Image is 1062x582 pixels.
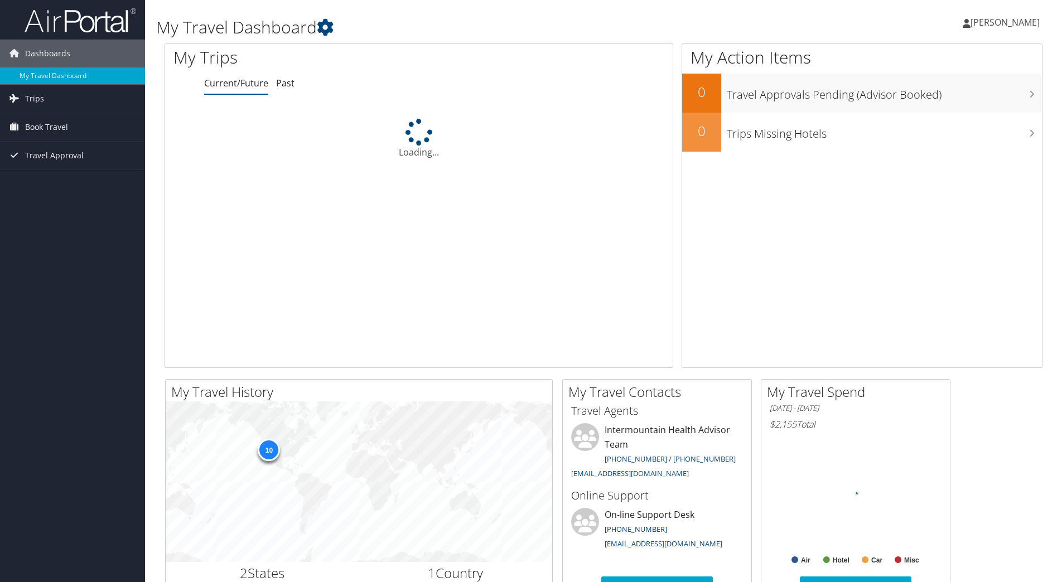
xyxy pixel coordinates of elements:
[770,418,796,430] span: $2,155
[727,81,1042,103] h3: Travel Approvals Pending (Advisor Booked)
[605,454,736,464] a: [PHONE_NUMBER] / [PHONE_NUMBER]
[165,119,673,159] div: Loading...
[566,423,749,483] li: Intermountain Health Advisor Team
[904,556,919,564] text: Misc
[240,564,248,582] span: 2
[173,46,453,69] h1: My Trips
[571,468,689,478] a: [EMAIL_ADDRESS][DOMAIN_NAME]
[682,113,1042,152] a: 0Trips Missing Hotels
[833,556,849,564] text: Hotel
[25,142,84,169] span: Travel Approval
[605,539,722,549] a: [EMAIL_ADDRESS][DOMAIN_NAME]
[571,488,743,503] h3: Online Support
[682,74,1042,113] a: 0Travel Approvals Pending (Advisor Booked)
[25,113,68,141] span: Book Travel
[258,439,280,461] div: 10
[276,77,295,89] a: Past
[171,382,552,401] h2: My Travel History
[605,524,667,534] a: [PHONE_NUMBER]
[156,16,752,39] h1: My Travel Dashboard
[682,83,721,101] h2: 0
[568,382,751,401] h2: My Travel Contacts
[971,16,1040,28] span: [PERSON_NAME]
[25,85,44,113] span: Trips
[963,6,1051,39] a: [PERSON_NAME]
[428,564,436,582] span: 1
[25,7,136,33] img: airportal-logo.png
[571,403,743,419] h3: Travel Agents
[25,40,70,67] span: Dashboards
[682,46,1042,69] h1: My Action Items
[770,418,942,430] h6: Total
[566,508,749,554] li: On-line Support Desk
[767,382,950,401] h2: My Travel Spend
[801,556,810,564] text: Air
[682,122,721,140] h2: 0
[727,120,1042,142] h3: Trips Missing Hotels
[871,556,882,564] text: Car
[770,403,942,414] h6: [DATE] - [DATE]
[204,77,268,89] a: Current/Future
